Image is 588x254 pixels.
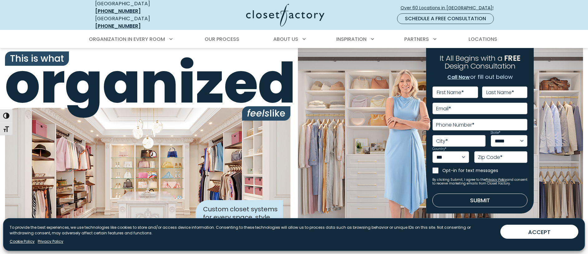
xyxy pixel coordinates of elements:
[486,177,507,182] a: Privacy Policy
[10,225,495,236] p: To provide the best experiences, we use technologies like cookies to store and/or access device i...
[491,131,500,134] label: State
[436,106,451,111] label: Email
[89,36,165,43] span: Organization in Every Room
[445,61,516,71] span: Design Consultation
[436,122,474,127] label: Phone Number
[196,200,283,234] div: Custom closet systems for every space, style, and budget
[432,194,527,207] button: Submit
[432,178,527,185] small: By clicking Submit, I agree to the and consent to receive marketing emails from Closet Factory.
[400,2,499,13] a: Over 60 Locations in [GEOGRAPHIC_DATA]!
[10,239,35,244] a: Cookie Policy
[432,147,446,151] label: Country
[247,107,270,120] i: feels
[246,4,324,26] img: Closet Factory Logo
[486,90,514,95] label: Last Name
[95,15,186,30] div: [GEOGRAPHIC_DATA]
[85,31,504,48] nav: Primary Menu
[397,13,494,24] a: Schedule a Free Consultation
[404,36,429,43] span: Partners
[447,73,470,81] a: Call Now
[95,7,141,15] a: [PHONE_NUMBER]
[447,73,513,81] p: or fill out below
[5,108,290,242] img: Closet Factory designed closet
[442,167,527,174] label: Opt-in for text messages
[437,90,464,95] label: First Name
[436,139,448,144] label: City
[273,36,298,43] span: About Us
[469,36,497,43] span: Locations
[440,53,502,63] span: It All Begins with a
[205,36,239,43] span: Our Process
[478,155,503,160] label: Zip Code
[504,53,520,63] span: FREE
[38,239,63,244] a: Privacy Policy
[500,225,578,239] button: ACCEPT
[401,5,498,11] span: Over 60 Locations in [GEOGRAPHIC_DATA]!
[336,36,367,43] span: Inspiration
[242,106,290,121] span: like
[5,56,290,111] span: organized
[95,22,141,30] a: [PHONE_NUMBER]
